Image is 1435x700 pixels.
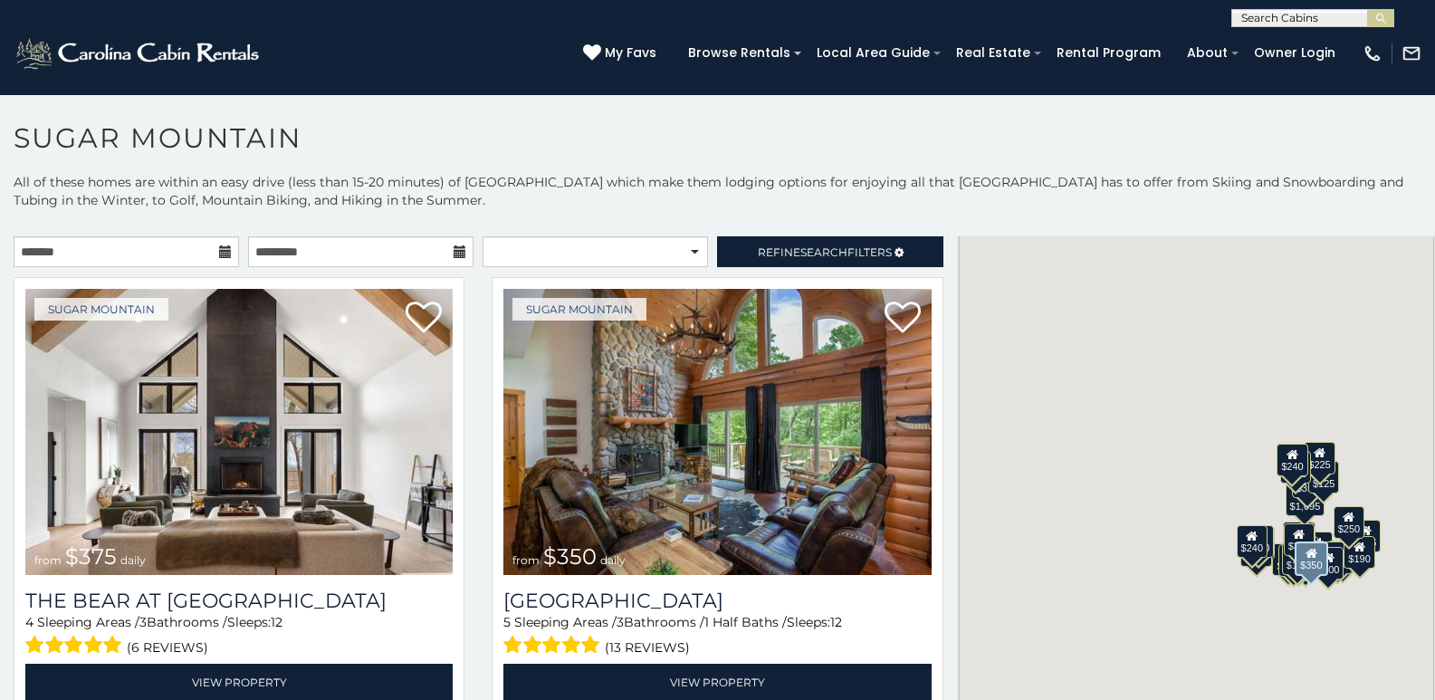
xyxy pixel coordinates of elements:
img: The Bear At Sugar Mountain [25,289,453,575]
span: 3 [139,614,147,630]
div: $300 [1284,523,1315,556]
div: Sleeping Areas / Bathrooms / Sleeps: [25,613,453,659]
span: 4 [25,614,33,630]
span: 1 Half Baths / [704,614,787,630]
div: $1,095 [1285,484,1325,516]
a: Rental Program [1048,39,1170,67]
span: 12 [271,614,282,630]
div: $125 [1308,461,1339,494]
span: from [34,553,62,567]
h3: Grouse Moor Lodge [503,589,931,613]
span: (6 reviews) [127,636,208,659]
div: $155 [1350,520,1381,552]
a: Grouse Moor Lodge from $350 daily [503,289,931,575]
div: $250 [1333,506,1363,539]
span: My Favs [605,43,656,62]
span: from [512,553,540,567]
img: phone-regular-white.png [1363,43,1382,63]
div: $225 [1304,442,1335,475]
img: Grouse Moor Lodge [503,289,931,575]
span: 12 [830,614,842,630]
div: $350 [1295,542,1327,576]
a: The Bear At [GEOGRAPHIC_DATA] [25,589,453,613]
span: $350 [543,543,597,570]
div: $175 [1282,542,1313,575]
a: Browse Rentals [679,39,799,67]
span: (13 reviews) [605,636,690,659]
span: daily [600,553,626,567]
a: Owner Login [1245,39,1344,67]
div: $240 [1277,444,1307,476]
span: Refine Filters [758,245,892,259]
a: RefineSearchFilters [717,236,942,267]
a: Sugar Mountain [512,298,646,321]
span: $375 [65,543,117,570]
a: Add to favorites [885,300,921,338]
div: $200 [1301,532,1332,564]
div: $190 [1283,522,1314,554]
a: Real Estate [947,39,1039,67]
div: $195 [1322,542,1353,574]
span: daily [120,553,146,567]
a: [GEOGRAPHIC_DATA] [503,589,931,613]
a: About [1178,39,1237,67]
span: 5 [503,614,511,630]
a: Sugar Mountain [34,298,168,321]
a: Local Area Guide [808,39,939,67]
a: Add to favorites [406,300,442,338]
a: My Favs [583,43,661,63]
div: $155 [1278,544,1309,577]
div: $240 [1236,525,1267,558]
h3: The Bear At Sugar Mountain [25,589,453,613]
div: $190 [1344,536,1374,569]
div: $500 [1313,547,1344,580]
div: $265 [1284,522,1315,554]
img: White-1-2.png [14,35,264,72]
div: Sleeping Areas / Bathrooms / Sleeps: [503,613,931,659]
a: The Bear At Sugar Mountain from $375 daily [25,289,453,575]
img: mail-regular-white.png [1402,43,1421,63]
span: Search [800,245,847,259]
span: 3 [617,614,624,630]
